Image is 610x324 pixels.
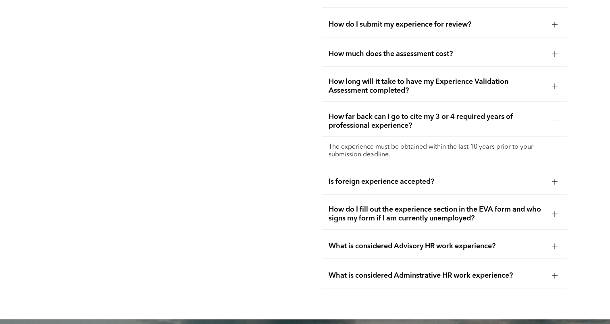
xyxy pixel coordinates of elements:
[329,50,545,58] span: How much does the assessment cost?
[329,112,545,130] span: How far back can I go to cite my 3 or 4 required years of professional experience?
[329,205,545,223] span: How do I fill out the experience section in the EVA form and who signs my form if I am currently ...
[329,177,545,186] span: Is foreign experience accepted?
[329,20,545,29] span: How do I submit my experience for review?
[329,143,560,159] p: The experience must be obtained within the last 10 years prior to your submission deadline.
[329,242,545,251] span: What is considered Advisory HR work experience?
[329,271,545,280] span: What is considered Adminstrative HR work experience?
[329,77,545,95] span: How long will it take to have my Experience Validation Assessment completed?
